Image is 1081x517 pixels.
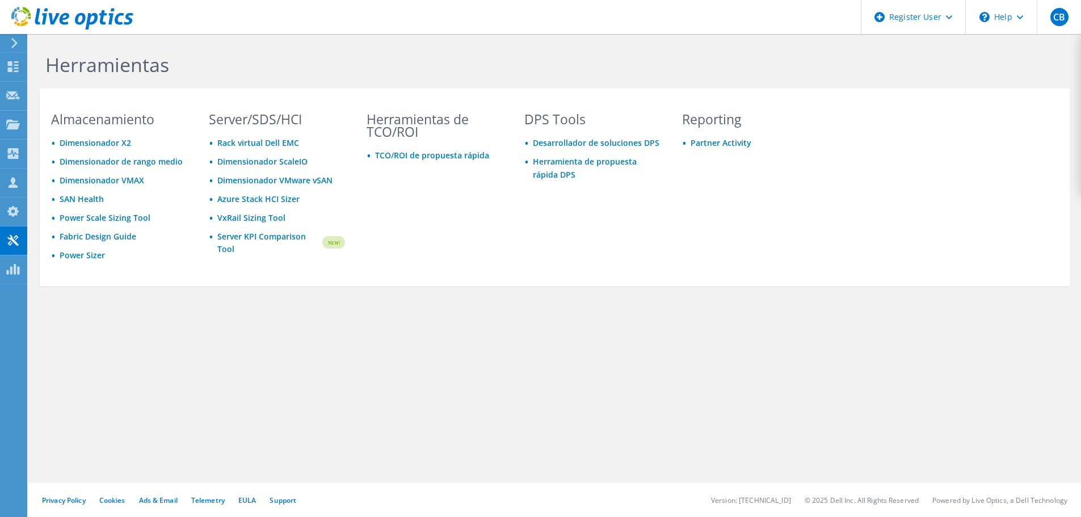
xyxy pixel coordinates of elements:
[682,113,818,125] h3: Reporting
[60,156,183,167] a: Dimensionador de rango medio
[209,113,345,125] h3: Server/SDS/HCI
[217,212,285,223] a: VxRail Sizing Tool
[1050,8,1069,26] span: CB
[533,156,637,180] a: Herramienta de propuesta rápida DPS
[217,137,299,148] a: Rack virtual Dell EMC
[805,495,919,505] li: © 2025 Dell Inc. All Rights Reserved
[533,137,659,148] a: Desarrollador de soluciones DPS
[60,231,136,242] a: Fabric Design Guide
[217,175,333,186] a: Dimensionador VMware vSAN
[191,495,225,505] a: Telemetry
[217,230,321,255] a: Server KPI Comparison Tool
[99,495,125,505] a: Cookies
[367,113,503,138] h3: Herramientas de TCO/ROI
[45,53,811,77] h1: Herramientas
[60,250,105,260] a: Power Sizer
[979,12,990,22] svg: \n
[932,495,1067,505] li: Powered by Live Optics, a Dell Technology
[524,113,661,125] h3: DPS Tools
[60,194,104,204] a: SAN Health
[139,495,178,505] a: Ads & Email
[217,156,308,167] a: Dimensionador ScaleIO
[60,137,131,148] a: Dimensionador X2
[51,113,187,125] h3: Almacenamiento
[60,212,150,223] a: Power Scale Sizing Tool
[60,175,144,186] a: Dimensionador VMAX
[691,137,751,148] a: Partner Activity
[42,495,86,505] a: Privacy Policy
[217,194,300,204] a: Azure Stack HCI Sizer
[711,495,791,505] li: Version: [TECHNICAL_ID]
[375,150,489,161] a: TCO/ROI de propuesta rápida
[270,495,296,505] a: Support
[238,495,256,505] a: EULA
[321,229,345,256] img: new-badge.svg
